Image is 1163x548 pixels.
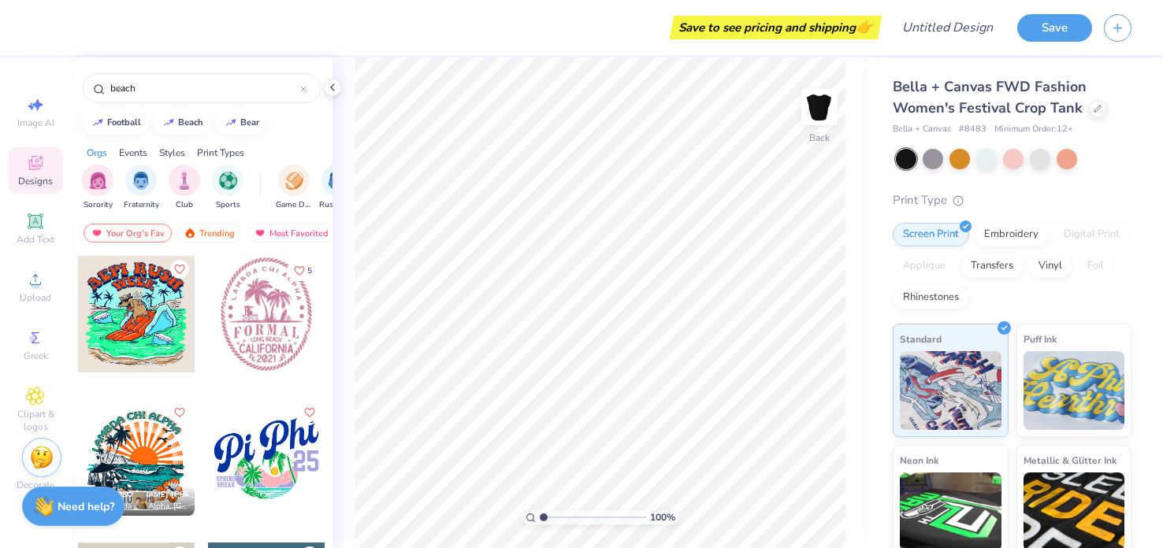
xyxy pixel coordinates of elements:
img: most_fav.gif [254,228,266,239]
span: Sports [216,199,240,211]
span: Metallic & Glitter Ink [1024,452,1117,468]
span: Decorate [17,479,54,491]
button: Like [170,260,189,279]
div: Events [119,146,147,160]
div: filter for Sports [212,165,243,211]
button: bear [216,111,266,135]
button: filter button [276,165,312,211]
div: Foil [1077,254,1114,278]
div: Embroidery [974,223,1049,246]
div: filter for Sorority [82,165,113,211]
div: football [107,118,141,127]
div: Most Favorited [247,224,336,243]
input: Try "Alpha" [109,80,300,96]
button: Like [300,403,319,422]
span: Sorority [84,199,113,211]
span: Image AI [17,117,54,129]
span: Minimum Order: 12 + [994,123,1073,136]
div: filter for Game Day [276,165,312,211]
div: bear [240,118,259,127]
strong: Need help? [58,499,114,514]
div: Orgs [87,146,107,160]
span: Game Day [276,199,312,211]
img: Sports Image [219,172,237,190]
img: Standard [900,351,1001,430]
button: filter button [124,165,159,211]
div: Applique [893,254,956,278]
img: most_fav.gif [91,228,103,239]
span: Upload [20,291,51,304]
div: Styles [159,146,185,160]
img: trending.gif [184,228,196,239]
div: Vinyl [1028,254,1072,278]
div: Transfers [960,254,1024,278]
span: Greek [24,350,48,362]
span: Clipart & logos [8,408,63,433]
img: trend_line.gif [91,118,104,128]
div: Digital Print [1053,223,1130,246]
button: Like [170,403,189,422]
div: beach [178,118,203,127]
img: Sorority Image [89,172,107,190]
span: 100 % [650,510,675,524]
div: Screen Print [893,223,969,246]
div: filter for Fraternity [124,165,159,211]
span: Bella + Canvas [893,123,951,136]
span: 5 [307,267,312,275]
img: trend_line.gif [225,118,237,128]
span: Rush & Bid [319,199,355,211]
div: filter for Rush & Bid [319,165,355,211]
img: Puff Ink [1024,351,1125,430]
div: Save to see pricing and shipping [674,16,878,39]
span: Puff Ink [1024,331,1057,347]
div: Rhinestones [893,286,969,309]
div: Print Type [893,191,1131,209]
span: Designs [18,175,53,187]
span: # 8483 [959,123,987,136]
button: Save [1017,14,1092,42]
img: Rush & Bid Image [329,172,347,190]
img: Club Image [176,172,193,190]
span: Fraternity [124,199,159,211]
img: Fraternity Image [132,172,150,190]
button: filter button [319,165,355,211]
span: Lambda Chi Alpha, [GEOGRAPHIC_DATA][US_STATE] [103,501,188,513]
div: Your Org's Fav [84,224,172,243]
button: filter button [169,165,200,211]
span: Add Text [17,233,54,246]
img: Back [804,91,835,123]
span: Standard [900,331,942,347]
button: filter button [82,165,113,211]
span: Neon Ink [900,452,938,468]
img: Game Day Image [285,172,303,190]
span: Bella + Canvas FWD Fashion Women's Festival Crop Tank [893,77,1087,117]
div: Back [809,131,830,145]
button: beach [154,111,210,135]
span: [PERSON_NAME] [PERSON_NAME] [103,489,236,500]
button: filter button [212,165,243,211]
div: Print Types [197,146,244,160]
button: football [83,111,148,135]
div: filter for Club [169,165,200,211]
div: Trending [176,224,242,243]
input: Untitled Design [890,12,1005,43]
span: 👉 [856,17,873,36]
span: Club [176,199,193,211]
button: Like [287,260,319,281]
img: trend_line.gif [162,118,175,128]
